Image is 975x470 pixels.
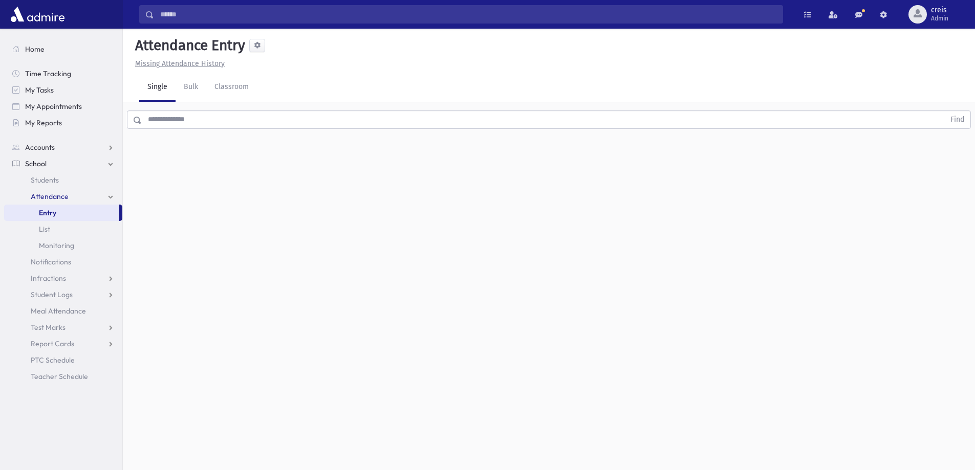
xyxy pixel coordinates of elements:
a: My Appointments [4,98,122,115]
span: Teacher Schedule [31,372,88,381]
a: Single [139,73,176,102]
a: Teacher Schedule [4,368,122,385]
a: My Tasks [4,82,122,98]
span: Student Logs [31,290,73,299]
a: Monitoring [4,237,122,254]
span: Report Cards [31,339,74,348]
a: PTC Schedule [4,352,122,368]
a: Bulk [176,73,206,102]
input: Search [154,5,783,24]
span: PTC Schedule [31,355,75,365]
a: Infractions [4,270,122,286]
span: Infractions [31,274,66,283]
span: Accounts [25,143,55,152]
a: Test Marks [4,319,122,335]
a: Students [4,172,122,188]
a: My Reports [4,115,122,131]
a: Report Cards [4,335,122,352]
h5: Attendance Entry [131,37,245,54]
span: Monitoring [39,241,74,250]
u: Missing Attendance History [135,59,225,68]
span: Home [25,44,45,54]
a: Missing Attendance History [131,59,225,68]
a: Classroom [206,73,257,102]
span: Students [31,175,59,185]
span: Notifications [31,257,71,266]
span: My Appointments [25,102,82,111]
a: Entry [4,205,119,221]
span: Time Tracking [25,69,71,78]
a: Time Tracking [4,65,122,82]
span: My Tasks [25,85,54,95]
button: Find [944,111,970,128]
span: Meal Attendance [31,306,86,316]
img: AdmirePro [8,4,67,25]
span: My Reports [25,118,62,127]
a: Meal Attendance [4,303,122,319]
a: Home [4,41,122,57]
span: List [39,225,50,234]
span: Attendance [31,192,69,201]
a: Accounts [4,139,122,155]
span: School [25,159,47,168]
a: Student Logs [4,286,122,303]
a: Notifications [4,254,122,270]
a: Attendance [4,188,122,205]
a: School [4,155,122,172]
span: creis [931,6,948,14]
span: Test Marks [31,323,66,332]
a: List [4,221,122,237]
span: Admin [931,14,948,23]
span: Entry [39,208,56,217]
